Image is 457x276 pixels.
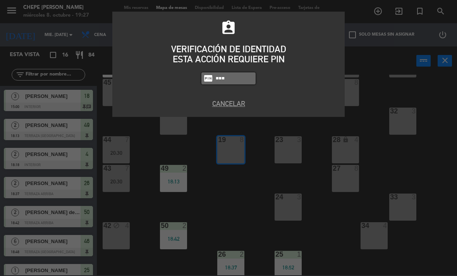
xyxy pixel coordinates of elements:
input: 1234 [215,74,254,83]
button: Cancelar [118,98,339,109]
i: assignment_ind [220,20,237,36]
div: ESTA ACCIÓN REQUIERE PIN [118,54,339,64]
div: VERIFICACIÓN DE IDENTIDAD [118,44,339,54]
i: fiber_pin [203,74,213,83]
